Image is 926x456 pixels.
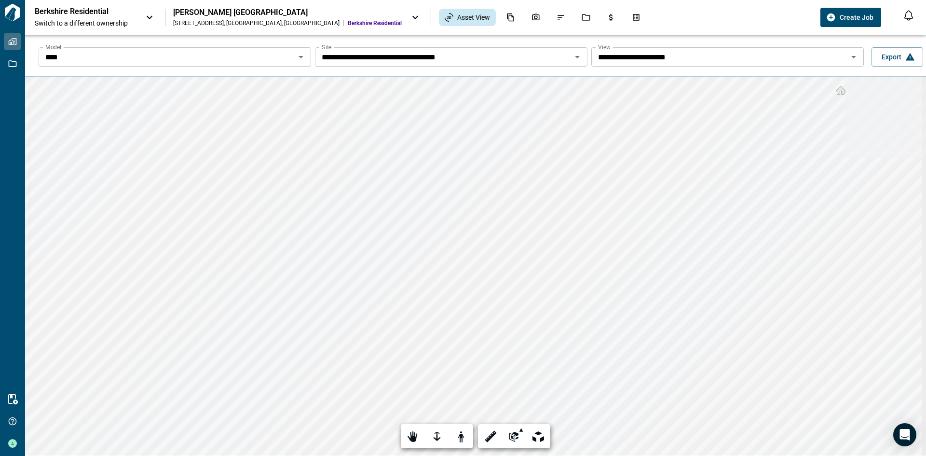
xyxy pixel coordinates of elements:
div: Takeoff Center [626,9,646,26]
span: Switch to a different ownership [35,18,136,28]
div: Budgets [601,9,621,26]
span: Create Job [840,13,873,22]
div: [STREET_ADDRESS] , [GEOGRAPHIC_DATA] , [GEOGRAPHIC_DATA] [173,19,340,27]
button: Open notification feed [901,8,916,23]
span: Export [882,52,901,62]
span: Asset View [457,13,490,22]
p: Berkshire Residential [35,7,122,16]
button: Open [571,50,584,64]
button: Open [294,50,308,64]
div: Photos [526,9,546,26]
div: Issues & Info [551,9,571,26]
button: Open [847,50,860,64]
span: Berkshire Residential [348,19,402,27]
div: [PERSON_NAME] [GEOGRAPHIC_DATA] [173,8,402,17]
button: Create Job [820,8,881,27]
div: Asset View [439,9,496,26]
div: Jobs [576,9,596,26]
label: Model [45,43,61,51]
div: Open Intercom Messenger [893,423,916,446]
div: Documents [501,9,521,26]
label: View [598,43,611,51]
button: Export [872,47,923,67]
label: Site [322,43,331,51]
